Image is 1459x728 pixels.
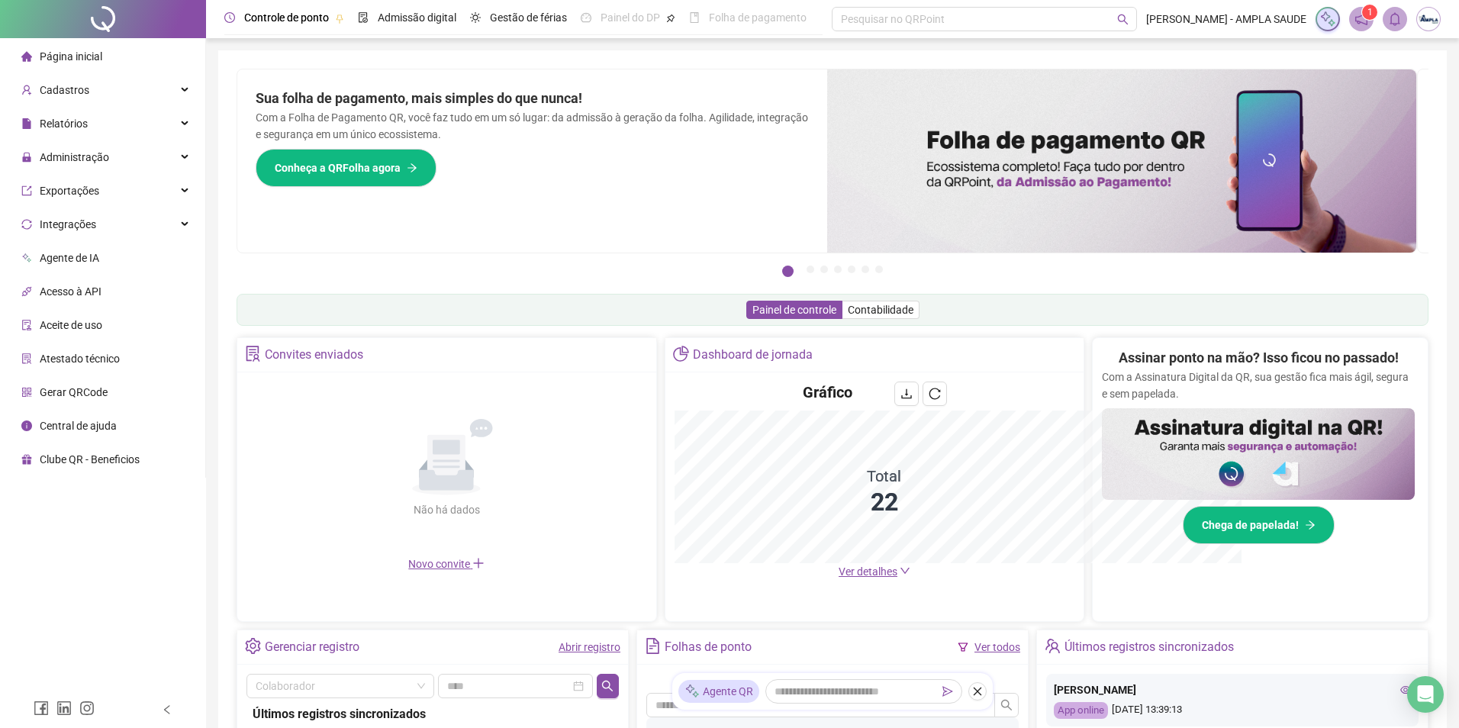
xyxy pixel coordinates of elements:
[21,320,32,330] span: audit
[253,704,613,723] div: Últimos registros sincronizados
[752,304,836,316] span: Painel de controle
[803,382,852,403] h4: Gráfico
[40,84,89,96] span: Cadastros
[848,304,913,316] span: Contabilidade
[256,149,436,187] button: Conheça a QRFolha agora
[40,319,102,331] span: Aceite de uso
[1102,369,1415,402] p: Com a Assinatura Digital da QR, sua gestão fica mais ágil, segura e sem papelada.
[378,11,456,24] span: Admissão digital
[40,252,99,264] span: Agente de IA
[21,85,32,95] span: user-add
[689,12,700,23] span: book
[265,634,359,660] div: Gerenciar registro
[678,680,759,703] div: Agente QR
[21,387,32,398] span: qrcode
[256,109,809,143] p: Com a Folha de Pagamento QR, você faz tudo em um só lugar: da admissão à geração da folha. Agilid...
[21,118,32,129] span: file
[40,218,96,230] span: Integrações
[1354,12,1368,26] span: notification
[1183,506,1335,544] button: Chega de papelada!
[820,266,828,273] button: 3
[665,634,752,660] div: Folhas de ponto
[827,69,1417,253] img: banner%2F8d14a306-6205-4263-8e5b-06e9a85ad873.png
[40,50,102,63] span: Página inicial
[79,701,95,716] span: instagram
[782,266,794,277] button: 1
[1000,699,1013,711] span: search
[1362,5,1377,20] sup: 1
[21,185,32,196] span: export
[40,420,117,432] span: Central de ajuda
[1305,520,1316,530] span: arrow-right
[1054,702,1108,720] div: App online
[407,163,417,173] span: arrow-right
[245,638,261,654] span: setting
[974,641,1020,653] a: Ver todos
[1117,14,1129,25] span: search
[1407,676,1444,713] div: Open Intercom Messenger
[1054,702,1411,720] div: [DATE] 13:39:13
[21,152,32,163] span: lock
[958,642,968,652] span: filter
[245,346,261,362] span: solution
[862,266,869,273] button: 6
[275,159,401,176] span: Conheça a QRFolha agora
[256,88,809,109] h2: Sua folha de pagamento, mais simples do que nunca!
[1064,634,1234,660] div: Últimos registros sincronizados
[40,386,108,398] span: Gerar QRCode
[684,684,700,700] img: sparkle-icon.fc2bf0ac1784a2077858766a79e2daf3.svg
[40,285,101,298] span: Acesso à API
[1146,11,1306,27] span: [PERSON_NAME] - AMPLA SAUDE
[21,286,32,297] span: api
[601,11,660,24] span: Painel do DP
[21,454,32,465] span: gift
[1054,681,1411,698] div: [PERSON_NAME]
[972,686,983,697] span: close
[673,346,689,362] span: pie-chart
[408,558,485,570] span: Novo convite
[40,453,140,465] span: Clube QR - Beneficios
[21,420,32,431] span: info-circle
[56,701,72,716] span: linkedin
[807,266,814,273] button: 2
[942,686,953,697] span: send
[839,565,897,578] span: Ver detalhes
[709,11,807,24] span: Folha de pagamento
[34,701,49,716] span: facebook
[1417,8,1440,31] img: 21341
[900,565,910,576] span: down
[490,11,567,24] span: Gestão de férias
[1400,685,1411,695] span: eye
[666,14,675,23] span: pushpin
[1102,408,1415,500] img: banner%2F02c71560-61a6-44d4-94b9-c8ab97240462.png
[40,185,99,197] span: Exportações
[265,342,363,368] div: Convites enviados
[848,266,855,273] button: 5
[244,11,329,24] span: Controle de ponto
[224,12,235,23] span: clock-circle
[1367,7,1373,18] span: 1
[335,14,344,23] span: pushpin
[1202,517,1299,533] span: Chega de papelada!
[645,638,661,654] span: file-text
[40,118,88,130] span: Relatórios
[1045,638,1061,654] span: team
[40,353,120,365] span: Atestado técnico
[559,641,620,653] a: Abrir registro
[839,565,910,578] a: Ver detalhes down
[581,12,591,23] span: dashboard
[21,353,32,364] span: solution
[376,501,517,518] div: Não há dados
[900,388,913,400] span: download
[162,704,172,715] span: left
[1319,11,1336,27] img: sparkle-icon.fc2bf0ac1784a2077858766a79e2daf3.svg
[1388,12,1402,26] span: bell
[929,388,941,400] span: reload
[472,557,485,569] span: plus
[693,342,813,368] div: Dashboard de jornada
[21,219,32,230] span: sync
[358,12,369,23] span: file-done
[40,151,109,163] span: Administração
[1119,347,1399,369] h2: Assinar ponto na mão? Isso ficou no passado!
[834,266,842,273] button: 4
